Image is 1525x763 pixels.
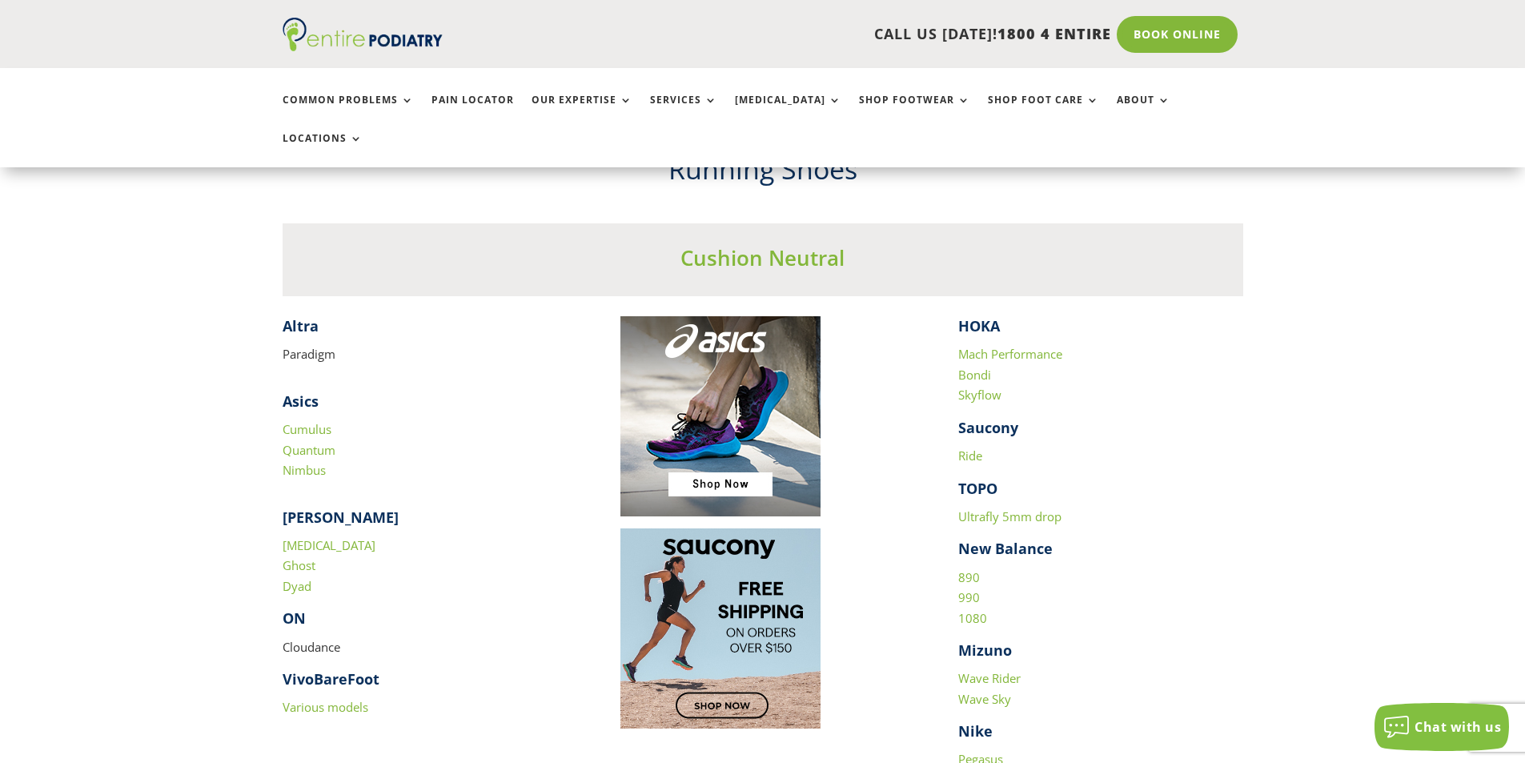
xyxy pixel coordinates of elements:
strong: ON [283,608,306,628]
a: Shop Foot Care [988,94,1099,129]
a: Cumulus [283,421,331,437]
a: Services [650,94,717,129]
a: Skyflow [958,387,1001,403]
a: About [1117,94,1170,129]
a: Wave Rider [958,670,1021,686]
a: [MEDICAL_DATA] [735,94,841,129]
a: 890 [958,569,980,585]
a: Various models [283,699,368,715]
a: [MEDICAL_DATA] [283,537,375,553]
a: Quantum [283,442,335,458]
img: Image to click to buy ASIC shoes online [620,316,821,516]
a: Bondi [958,367,991,383]
a: Common Problems [283,94,414,129]
a: Shop Footwear [859,94,970,129]
h4: ​ [283,316,568,344]
h2: Running Shoes [283,151,1243,197]
a: Pain Locator [431,94,514,129]
a: Book Online [1117,16,1238,53]
a: 1080 [958,610,987,626]
a: Ultrafly 5mm drop [958,508,1061,524]
a: Dyad [283,578,311,594]
strong: TOPO [958,479,997,498]
strong: New Balance [958,539,1053,558]
a: Ghost [283,557,315,573]
p: Cloudance [283,637,568,670]
a: 990 [958,589,980,605]
a: Locations [283,133,363,167]
p: Paradigm [283,344,568,365]
strong: Asics [283,392,319,411]
a: Nimbus [283,462,326,478]
strong: Mizuno [958,641,1012,660]
strong: Nike [958,721,993,741]
a: Entire Podiatry [283,38,443,54]
img: logo (1) [283,18,443,51]
strong: HOKA [958,316,1000,335]
h3: Cushion Neutral [283,243,1243,280]
button: Chat with us [1375,703,1509,751]
a: Our Expertise [532,94,632,129]
p: CALL US [DATE]! [504,24,1111,45]
span: Chat with us [1415,718,1501,736]
strong: Altra [283,316,319,335]
strong: [PERSON_NAME] [283,508,399,527]
a: Ride [958,448,982,464]
span: 1800 4 ENTIRE [997,24,1111,43]
strong: Saucony [958,418,1018,437]
a: Wave Sky [958,691,1011,707]
a: Mach Performance [958,346,1062,362]
strong: VivoBareFoot [283,669,379,689]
